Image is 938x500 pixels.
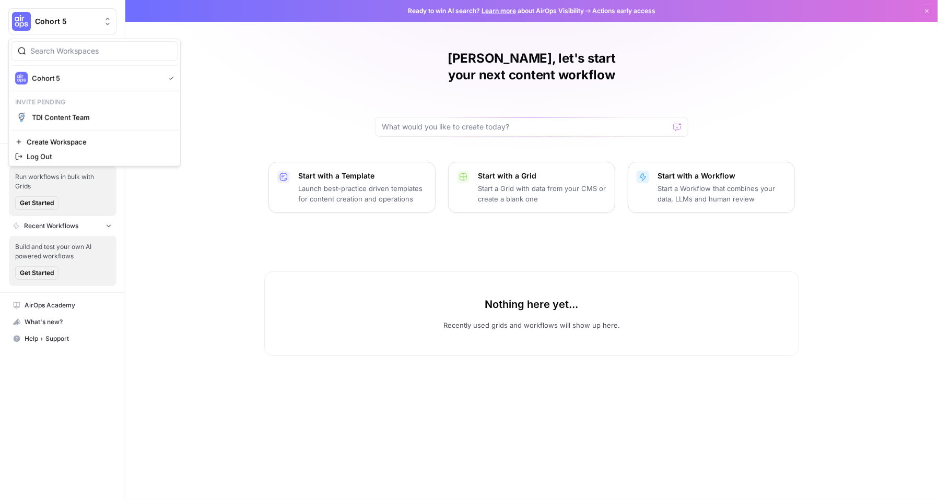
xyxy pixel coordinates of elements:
[443,320,620,330] p: Recently used grids and workflows will show up here.
[8,297,116,314] a: AirOps Academy
[27,151,170,162] span: Log Out
[448,162,615,213] button: Start with a GridStart a Grid with data from your CMS or create a blank one
[32,73,160,84] span: Cohort 5
[30,46,171,56] input: Search Workspaces
[15,196,58,210] button: Get Started
[15,266,58,280] button: Get Started
[485,297,579,312] p: Nothing here yet...
[8,330,116,347] button: Help + Support
[408,6,584,16] span: Ready to win AI search? about AirOps Visibility
[8,314,116,330] button: What's new?
[32,112,170,123] span: TDI Content Team
[11,135,178,149] a: Create Workspace
[12,12,31,31] img: Cohort 5 Logo
[11,96,178,109] p: Invite pending
[658,171,786,181] p: Start with a Workflow
[478,171,606,181] p: Start with a Grid
[375,50,688,84] h1: [PERSON_NAME], let's start your next content workflow
[382,122,669,132] input: What would you like to create today?
[20,268,54,278] span: Get Started
[25,334,112,343] span: Help + Support
[24,221,78,231] span: Recent Workflows
[298,183,427,204] p: Launch best-practice driven templates for content creation and operations
[658,183,786,204] p: Start a Workflow that combines your data, LLMs and human review
[478,183,606,204] p: Start a Grid with data from your CMS or create a blank one
[15,172,110,191] span: Run workflows in bulk with Grids
[35,16,98,27] span: Cohort 5
[15,72,28,85] img: Cohort 5 Logo
[15,111,28,124] img: TDI Content Team Logo
[8,8,116,34] button: Workspace: Cohort 5
[20,198,54,208] span: Get Started
[592,6,655,16] span: Actions early access
[8,39,181,166] div: Workspace: Cohort 5
[8,218,116,234] button: Recent Workflows
[298,171,427,181] p: Start with a Template
[25,301,112,310] span: AirOps Academy
[482,7,516,15] a: Learn more
[27,137,170,147] span: Create Workspace
[11,149,178,164] a: Log Out
[9,314,116,330] div: What's new?
[268,162,436,213] button: Start with a TemplateLaunch best-practice driven templates for content creation and operations
[15,242,110,261] span: Build and test your own AI powered workflows
[628,162,795,213] button: Start with a WorkflowStart a Workflow that combines your data, LLMs and human review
